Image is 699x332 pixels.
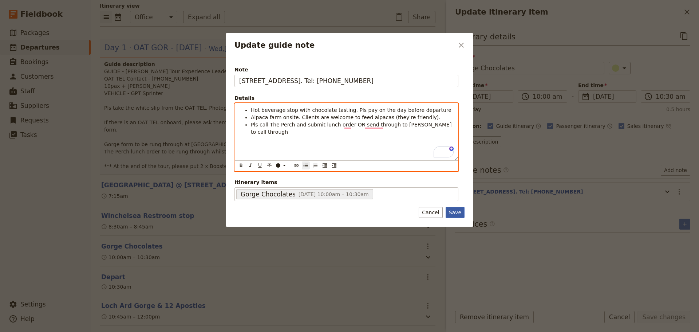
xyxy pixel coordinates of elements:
button: Format italic [246,161,254,169]
button: Insert link [292,161,300,169]
button: Format bold [237,161,245,169]
span: Gorge Chocolates [241,190,296,199]
button: Close dialog [455,39,467,51]
button: Save [446,207,465,218]
div: ​ [275,163,290,168]
button: Cancel [419,207,442,218]
button: Bulleted list [302,161,310,169]
button: ​ [274,161,289,169]
button: Decrease indent [330,161,338,169]
span: Note [234,66,458,73]
button: Numbered list [311,161,319,169]
span: Itinerary items [234,179,458,186]
div: To enrich screen reader interactions, please activate Accessibility in Grammarly extension settings [235,103,458,160]
span: Alpaca farm onsite. Clients are welcome to feed alpacas (they're friendly). [251,114,441,120]
button: Format strikethrough [265,161,273,169]
button: Increase indent [321,161,329,169]
button: Format underline [256,161,264,169]
h2: Update guide note [234,40,454,51]
div: Details [234,94,458,102]
span: [DATE] 10:00am – 10:30am [299,191,369,197]
input: Note [234,75,458,87]
span: Hot beverage stop with chocolate tasting. Pls pay on the day before departure [251,107,451,113]
span: Pls call The Perch and submit lunch order OR send through to [PERSON_NAME] to call through [251,122,453,135]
